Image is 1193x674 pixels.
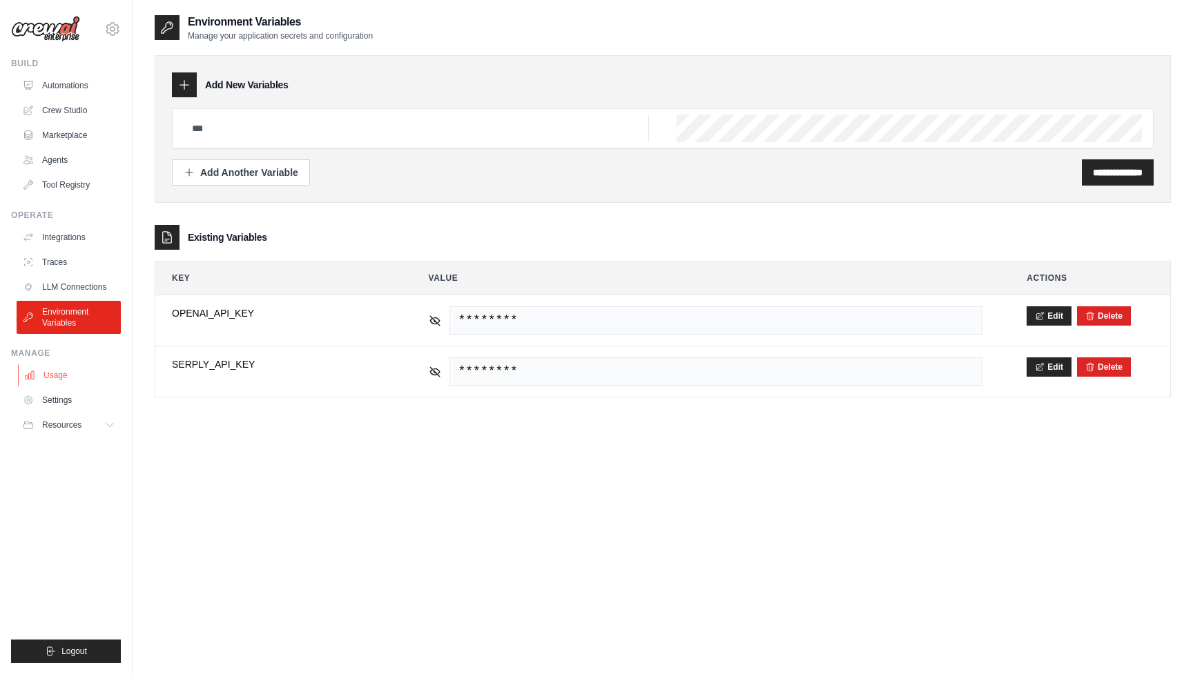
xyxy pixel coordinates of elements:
div: Build [11,58,121,69]
th: Value [412,261,1000,295]
h2: Environment Variables [188,14,373,30]
button: Edit [1027,357,1071,377]
a: Environment Variables [17,301,121,334]
th: Key [155,261,401,295]
a: Marketplace [17,124,121,146]
button: Delete [1085,361,1123,373]
a: Tool Registry [17,174,121,196]
div: Operate [11,210,121,221]
a: Agents [17,149,121,171]
p: Manage your application secrets and configuration [188,30,373,41]
span: SERPLY_API_KEY [172,357,385,371]
div: Manage [11,348,121,359]
img: Logo [11,16,80,42]
button: Delete [1085,310,1123,321]
a: Crew Studio [17,99,121,121]
span: OPENAI_API_KEY [172,306,385,320]
span: Resources [42,419,81,430]
a: Traces [17,251,121,273]
button: Add Another Variable [172,159,310,186]
span: Logout [61,646,87,657]
div: Add Another Variable [184,166,298,179]
a: Integrations [17,226,121,248]
a: LLM Connections [17,276,121,298]
h3: Add New Variables [205,78,289,92]
th: Actions [1010,261,1170,295]
a: Automations [17,75,121,97]
button: Edit [1027,306,1071,326]
button: Logout [11,640,121,663]
button: Resources [17,414,121,436]
h3: Existing Variables [188,230,267,244]
a: Usage [18,364,122,386]
a: Settings [17,389,121,411]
